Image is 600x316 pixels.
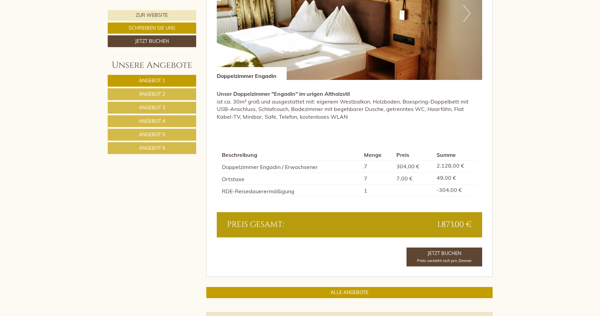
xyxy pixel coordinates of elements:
p: ist ca. 30m² groß und ausgestattet mit: eigenem Westbalkon, Holzboden, Boxspring-Doppelbett mit U... [217,90,482,121]
span: Angebot 3 [139,105,165,111]
button: Previous [229,5,236,22]
span: 1.873,00 € [437,219,472,230]
span: Angebot 1 [139,78,165,84]
a: Jetzt BuchenPreis versteht sich pro Zimmer [407,248,482,266]
span: Preis versteht sich pro Zimmer [417,258,472,263]
span: Angebot 5 [139,132,165,138]
span: 304,00 € [396,163,419,170]
div: Preis gesamt: [222,219,349,230]
td: RDE-Reisedauerermäßigung [222,184,361,197]
strong: Unser Doppelzimmer "Engadin" im urigen Altholzstil [217,90,350,97]
td: -304,00 € [434,184,477,197]
th: Preis [394,150,434,160]
td: 7 [361,172,394,184]
td: 1 [361,184,394,197]
td: 49,00 € [434,172,477,184]
td: Doppelzimmer Engadin / Erwachsener [222,160,361,172]
button: Next [463,5,470,22]
div: Doppelzimmer Engadin [217,67,287,80]
div: Unsere Angebote [108,59,196,71]
span: Angebot 2 [139,91,165,97]
span: Angebot 6 [139,145,165,151]
td: Ortstaxe [222,172,361,184]
th: Menge [361,150,394,160]
td: 2.128,00 € [434,160,477,172]
span: Angebot 4 [139,118,165,124]
span: 7,00 € [396,175,413,182]
a: Schreiben Sie uns [108,23,196,34]
th: Summe [434,150,477,160]
a: Zur Website [108,10,196,21]
a: Jetzt buchen [108,35,196,47]
a: ALLE ANGEBOTE [206,287,493,298]
th: Beschreibung [222,150,361,160]
td: 7 [361,160,394,172]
